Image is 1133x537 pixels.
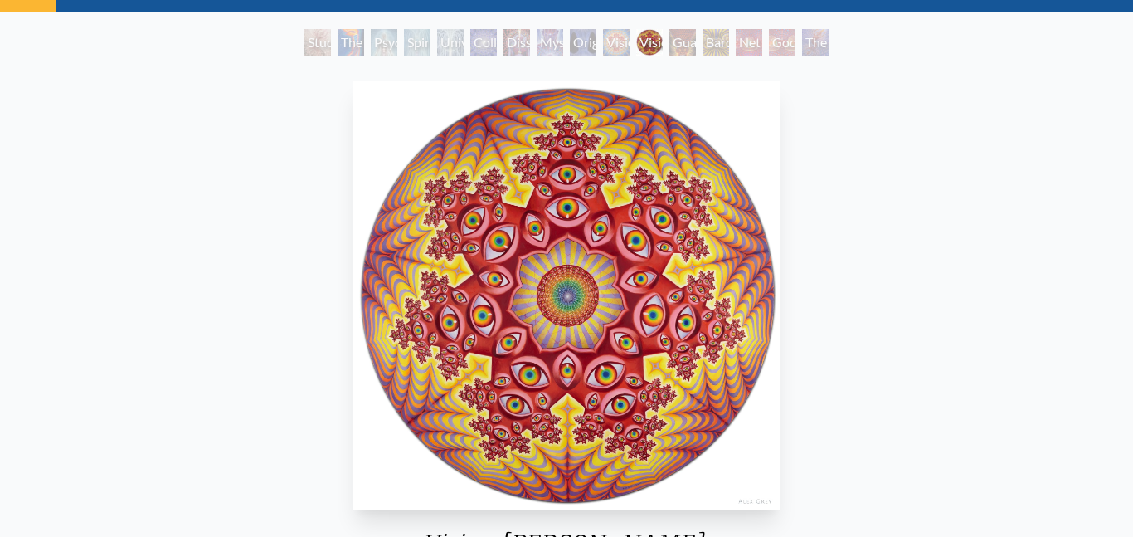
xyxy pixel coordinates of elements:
div: Study for the Great Turn [304,29,331,56]
div: The Great Turn [802,29,829,56]
div: Dissectional Art for Tool's Lateralus CD [503,29,530,56]
div: Bardo Being [703,29,729,56]
div: Original Face [570,29,596,56]
div: Godself [769,29,795,56]
div: Spiritual Energy System [404,29,430,56]
div: Mystic Eye [537,29,563,56]
div: Net of Being [736,29,762,56]
div: Collective Vision [470,29,497,56]
div: Vision Crystal [603,29,630,56]
div: Universal Mind Lattice [437,29,464,56]
div: Vision [PERSON_NAME] [636,29,663,56]
div: Guardian of Infinite Vision [669,29,696,56]
div: Psychic Energy System [371,29,397,56]
img: Vision-Crystal-Tondo-2015-Alex-Grey-watermarked.jpg [353,81,780,510]
div: The Torch [338,29,364,56]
